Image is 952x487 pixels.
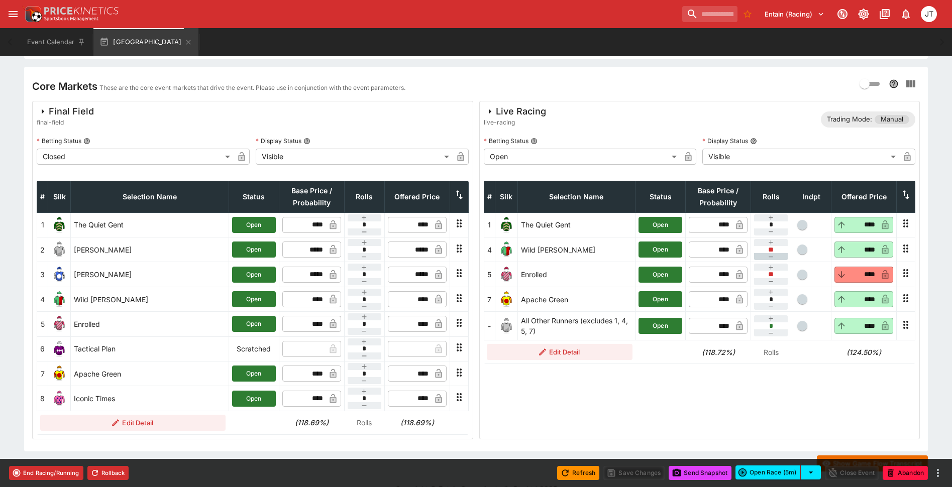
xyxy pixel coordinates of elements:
button: Event Calendar [21,28,91,56]
td: 1 [484,212,495,237]
img: PriceKinetics [44,7,119,15]
p: These are the core event markets that drive the event. Please use in conjunction with the event p... [99,83,405,93]
th: Rolls [751,181,791,212]
button: Open [232,241,276,258]
button: No Bookmarks [739,6,756,22]
th: Status [229,181,279,212]
th: Silk [495,181,517,212]
img: runner 4 [498,241,514,258]
th: # [37,181,48,212]
img: runner 1 [51,217,67,233]
td: The Quiet Gent [517,212,636,237]
button: [GEOGRAPHIC_DATA] [93,28,198,56]
button: Notifications [897,5,915,23]
td: [PERSON_NAME] [71,262,229,287]
p: Rolls [754,347,788,357]
th: Offered Price [384,181,450,212]
p: Betting Status [484,137,528,145]
div: Open [484,149,681,165]
th: # [484,181,495,212]
button: Documentation [876,5,894,23]
th: Offered Price [831,181,897,212]
button: Refresh [557,466,599,480]
button: Betting Status [531,138,538,145]
img: Sportsbook Management [44,17,98,21]
button: Open [639,241,682,258]
p: Display Status [256,137,301,145]
img: runner 2 [51,241,67,258]
img: blank-silk.png [498,318,514,334]
button: Rollback [87,466,129,480]
button: Abandon [883,466,928,480]
button: Send Snapshot [669,466,731,480]
th: Selection Name [517,181,636,212]
td: - [484,312,495,340]
button: End Racing/Running [9,466,83,480]
div: Josh Tanner [921,6,937,22]
th: Base Price / Probability [686,181,751,212]
button: Open [639,318,682,334]
p: Trading Mode: [827,114,872,125]
img: runner 7 [51,366,67,382]
div: Live Racing [484,105,546,117]
h6: (118.69%) [387,417,447,428]
button: Open [232,366,276,382]
button: Toggle light/dark mode [855,5,873,23]
h4: Core Markets [32,80,97,93]
div: Visible [256,149,453,165]
th: Independent [791,181,831,212]
span: live-racing [484,117,546,128]
h6: (118.69%) [282,417,341,428]
td: 2 [37,237,48,262]
button: more [932,467,944,479]
th: Silk [48,181,71,212]
button: Josh Tanner [918,3,940,25]
button: open drawer [4,5,22,23]
td: 5 [484,262,495,287]
td: Apache Green [517,287,636,311]
td: Wild [PERSON_NAME] [71,287,229,311]
h6: (118.72%) [689,347,748,357]
td: 8 [37,386,48,411]
td: Apache Green [71,361,229,386]
button: Open [232,217,276,233]
th: Base Price / Probability [279,181,344,212]
p: Scratched [232,343,276,354]
button: Show Game Flow Transcript [817,455,928,471]
img: runner 3 [51,267,67,283]
h6: (124.50%) [834,347,894,357]
button: Display Status [750,138,757,145]
span: final-field [37,117,94,128]
img: runner 5 [498,267,514,283]
td: 4 [484,237,495,262]
button: Edit Detail [487,344,632,360]
input: search [682,6,737,22]
img: runner 8 [51,391,67,407]
td: 1 [37,212,48,237]
button: Open [639,217,682,233]
td: All Other Runners (excludes 1, 4, 5, 7) [517,312,636,340]
td: [PERSON_NAME] [71,237,229,262]
button: Open [639,267,682,283]
p: Display Status [702,137,748,145]
button: Connected to PK [833,5,852,23]
div: Visible [702,149,899,165]
td: 7 [37,361,48,386]
div: Closed [37,149,234,165]
td: Iconic Times [71,386,229,411]
img: runner 4 [51,291,67,307]
td: Enrolled [517,262,636,287]
th: Selection Name [71,181,229,212]
td: The Quiet Gent [71,212,229,237]
img: runner 7 [498,291,514,307]
td: 5 [37,312,48,336]
td: 6 [37,336,48,361]
button: select merge strategy [801,465,821,479]
img: PriceKinetics Logo [22,4,42,24]
td: Enrolled [71,312,229,336]
td: 3 [37,262,48,287]
td: Wild [PERSON_NAME] [517,237,636,262]
th: Status [636,181,686,212]
button: Edit Detail [40,415,226,431]
span: Manual [875,114,909,125]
